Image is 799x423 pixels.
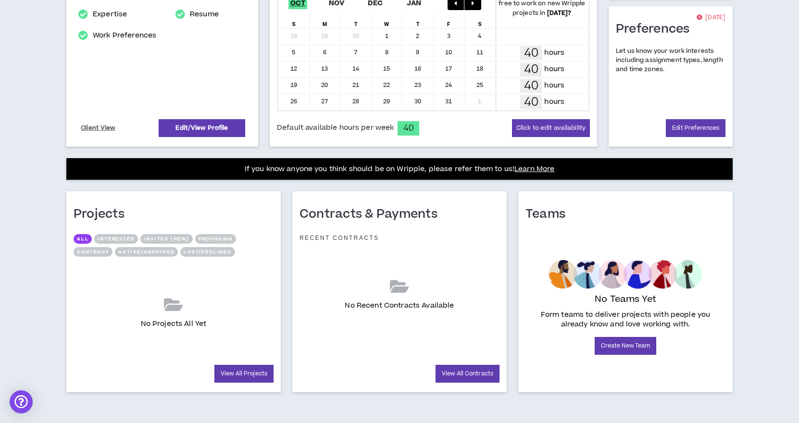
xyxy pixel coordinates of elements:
p: No Teams Yet [595,293,656,306]
div: S [464,14,496,28]
h1: Contracts & Payments [300,207,445,222]
button: Invited (new) [140,234,192,244]
p: Let us know your work interests including assignment types, length and time zones. [616,47,725,75]
a: Create New Team [595,337,657,355]
div: T [402,14,434,28]
p: hours [544,97,564,107]
a: Expertise [93,9,127,20]
p: No Projects All Yet [141,319,207,329]
button: All [74,234,92,244]
h1: Projects [74,207,132,222]
a: Client View [79,120,117,137]
h1: Preferences [616,22,697,37]
button: Contract [74,247,112,257]
div: T [340,14,372,28]
p: hours [544,64,564,75]
span: Default available hours per week [277,123,394,133]
b: [DATE] ? [547,9,572,17]
div: S [278,14,310,28]
a: Work Preferences [93,30,156,41]
div: Open Intercom Messenger [10,390,33,413]
p: [DATE] [697,13,725,23]
p: If you know anyone you think should be on Wripple, please refer them to us! [245,163,555,175]
p: hours [544,80,564,91]
button: Proposing [195,234,236,244]
button: Interested [94,234,138,244]
a: View All Contracts [436,365,499,383]
button: Lost/Declined [180,247,235,257]
a: Edit/View Profile [159,119,245,137]
button: Active/Archived [115,247,178,257]
p: Recent Contracts [300,234,379,242]
div: F [434,14,465,28]
p: hours [544,48,564,58]
div: M [310,14,341,28]
img: empty [549,260,702,289]
a: Edit Preferences [666,119,725,137]
p: No Recent Contracts Available [345,300,454,311]
p: Form teams to deliver projects with people you already know and love working with. [529,310,722,329]
a: View All Projects [214,365,274,383]
a: Learn More [514,164,554,174]
button: Click to edit availability [512,119,590,137]
h1: Teams [525,207,573,222]
div: W [372,14,403,28]
a: Resume [190,9,219,20]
